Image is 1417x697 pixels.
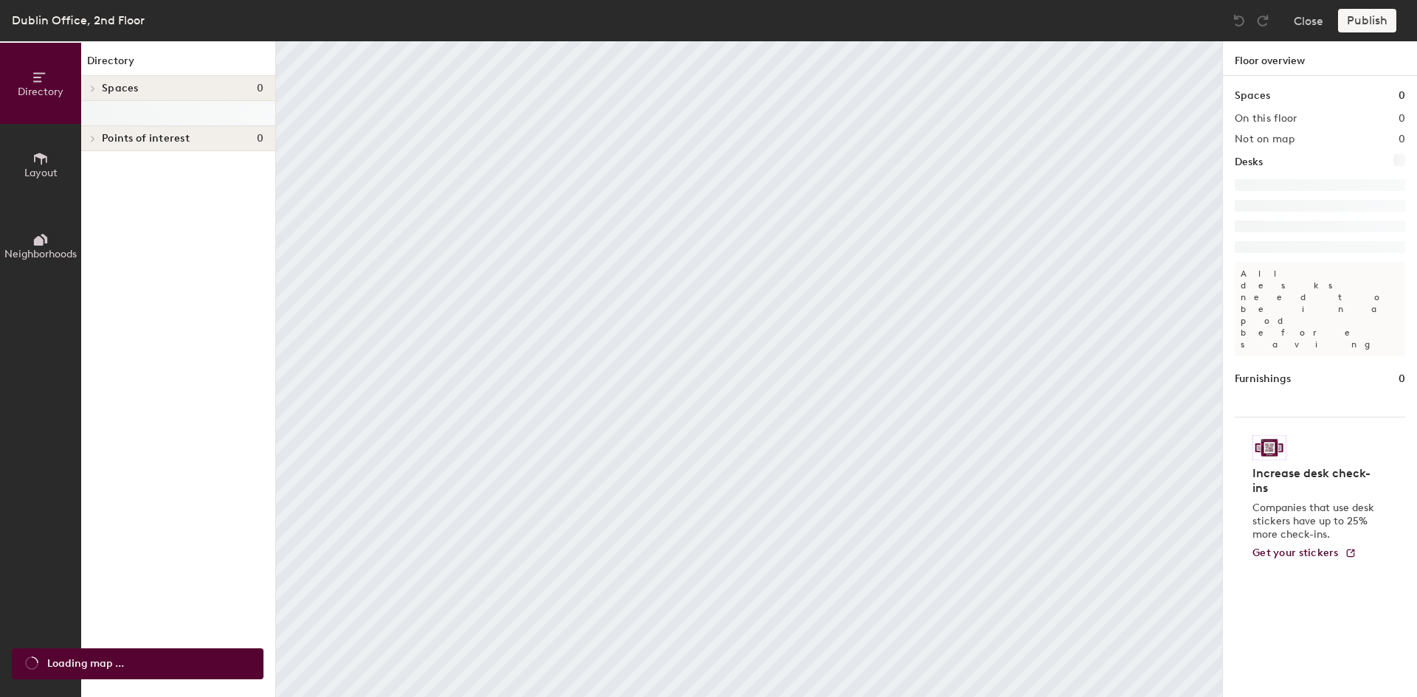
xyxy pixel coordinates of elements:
[1252,435,1286,460] img: Sticker logo
[1232,13,1247,28] img: Undo
[1235,262,1405,356] p: All desks need to be in a pod before saving
[81,53,275,76] h1: Directory
[1294,9,1323,32] button: Close
[1235,113,1297,125] h2: On this floor
[47,656,124,672] span: Loading map ...
[257,133,263,145] span: 0
[1252,502,1379,541] p: Companies that use desk stickers have up to 25% more check-ins.
[1399,88,1405,104] h1: 0
[102,133,190,145] span: Points of interest
[1399,371,1405,387] h1: 0
[1255,13,1270,28] img: Redo
[18,86,63,98] span: Directory
[12,11,145,30] div: Dublin Office, 2nd Floor
[1235,154,1263,170] h1: Desks
[24,167,58,179] span: Layout
[1252,466,1379,496] h4: Increase desk check-ins
[1399,113,1405,125] h2: 0
[1235,371,1291,387] h1: Furnishings
[257,83,263,94] span: 0
[1399,133,1405,145] h2: 0
[1235,88,1270,104] h1: Spaces
[4,248,77,260] span: Neighborhoods
[1223,41,1417,76] h1: Floor overview
[102,83,139,94] span: Spaces
[1252,547,1339,559] span: Get your stickers
[1235,133,1294,145] h2: Not on map
[276,41,1222,697] canvas: Map
[1252,547,1356,560] a: Get your stickers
